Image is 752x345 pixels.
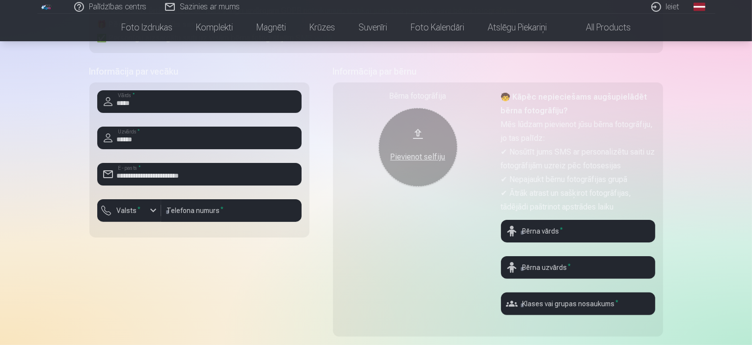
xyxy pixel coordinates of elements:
div: Bērna fotogrāfija [341,90,495,102]
button: Pievienot selfiju [379,108,457,186]
p: ✔ Nepajaukt bērnu fotogrāfijas grupā [501,173,655,186]
a: Komplekti [184,14,245,41]
a: Atslēgu piekariņi [476,14,558,41]
button: Valsts* [97,199,161,222]
a: Suvenīri [347,14,399,41]
strong: 🧒 Kāpēc nepieciešams augšupielādēt bērna fotogrāfiju? [501,92,647,115]
p: ✔ Ātrāk atrast un sašķirot fotogrāfijas, tādējādi paātrinot apstrādes laiku [501,186,655,214]
div: Pievienot selfiju [389,151,447,163]
a: Foto kalendāri [399,14,476,41]
h5: Informācija par bērnu [333,65,663,79]
img: /fa1 [41,4,52,10]
a: Krūzes [298,14,347,41]
h5: Informācija par vecāku [89,65,309,79]
a: Foto izdrukas [110,14,184,41]
a: Magnēti [245,14,298,41]
label: Valsts [113,206,145,215]
p: ✔ Nosūtīt jums SMS ar personalizētu saiti uz fotogrāfijām uzreiz pēc fotosesijas [501,145,655,173]
p: Mēs lūdzam pievienot jūsu bērna fotogrāfiju, jo tas palīdz: [501,118,655,145]
a: All products [558,14,642,41]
